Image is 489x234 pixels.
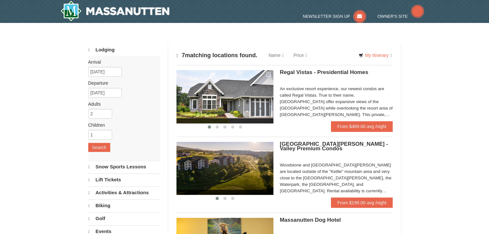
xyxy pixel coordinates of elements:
[60,1,170,21] img: Massanutten Resort Logo
[377,14,424,19] a: Owner's Site
[88,101,155,107] label: Adults
[88,59,155,65] label: Arrival
[88,161,160,173] a: Snow Sports Lessons
[303,14,366,19] a: Newsletter Sign Up
[280,162,393,194] div: Woodstone and [GEOGRAPHIC_DATA][PERSON_NAME] are located outside of the "Kettle" mountain area an...
[60,1,170,21] a: Massanutten Resort
[264,49,289,62] a: Name
[355,50,396,60] a: My Itinerary
[377,14,408,19] span: Owner's Site
[88,80,155,86] label: Departure
[280,141,388,152] span: [GEOGRAPHIC_DATA][PERSON_NAME] - Valley Premium Condos
[88,199,160,212] a: Biking
[280,69,368,75] span: Regal Vistas - Presidential Homes
[331,197,393,208] a: From $199.00 avg /night
[280,86,393,118] div: An exclusive resort experience, our newest condos are called Regal Vistas. True to their name, [G...
[280,217,341,223] span: Massanutten Dog Hotel
[88,186,160,199] a: Activities & Attractions
[88,143,110,152] button: Search
[88,44,160,56] a: Lodging
[88,122,155,128] label: Children
[88,212,160,225] a: Golf
[303,14,350,19] span: Newsletter Sign Up
[88,174,160,186] a: Lift Tickets
[289,49,312,62] a: Price
[331,121,393,132] a: From $489.00 avg /night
